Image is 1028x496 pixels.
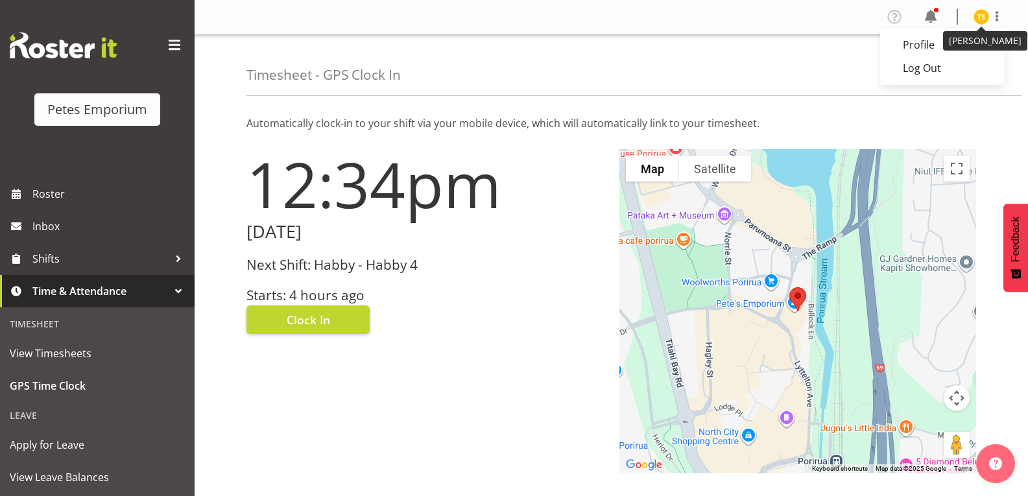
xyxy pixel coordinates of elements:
[246,67,401,82] h4: Timesheet - GPS Clock In
[246,115,976,131] p: Automatically clock-in to your shift via your mobile device, which will automatically link to you...
[989,457,1002,470] img: help-xxl-2.png
[3,311,191,337] div: Timesheet
[880,33,1005,56] a: Profile
[246,149,604,219] h1: 12:34pm
[812,464,868,473] button: Keyboard shortcuts
[10,435,185,455] span: Apply for Leave
[32,217,188,236] span: Inbox
[47,100,147,119] div: Petes Emporium
[10,467,185,487] span: View Leave Balances
[246,222,604,242] h2: [DATE]
[3,337,191,370] a: View Timesheets
[944,432,970,458] button: Drag Pegman onto the map to open Street View
[3,461,191,493] a: View Leave Balances
[10,376,185,396] span: GPS Time Clock
[623,456,665,473] a: Open this area in Google Maps (opens a new window)
[954,465,972,472] a: Terms (opens in new tab)
[246,305,370,334] button: Clock In
[880,56,1005,80] a: Log Out
[1010,217,1022,262] span: Feedback
[876,465,946,472] span: Map data ©2025 Google
[287,311,330,328] span: Clock In
[944,156,970,182] button: Toggle fullscreen view
[10,32,117,58] img: Rosterit website logo
[246,257,604,272] h3: Next Shift: Habby - Habby 4
[32,249,169,268] span: Shifts
[3,429,191,461] a: Apply for Leave
[623,456,665,473] img: Google
[974,9,989,25] img: tamara-straker11292.jpg
[1003,204,1028,292] button: Feedback - Show survey
[32,281,169,301] span: Time & Attendance
[10,344,185,363] span: View Timesheets
[679,156,751,182] button: Show satellite imagery
[3,402,191,429] div: Leave
[944,385,970,411] button: Map camera controls
[246,288,604,303] h3: Starts: 4 hours ago
[32,184,188,204] span: Roster
[626,156,679,182] button: Show street map
[3,370,191,402] a: GPS Time Clock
